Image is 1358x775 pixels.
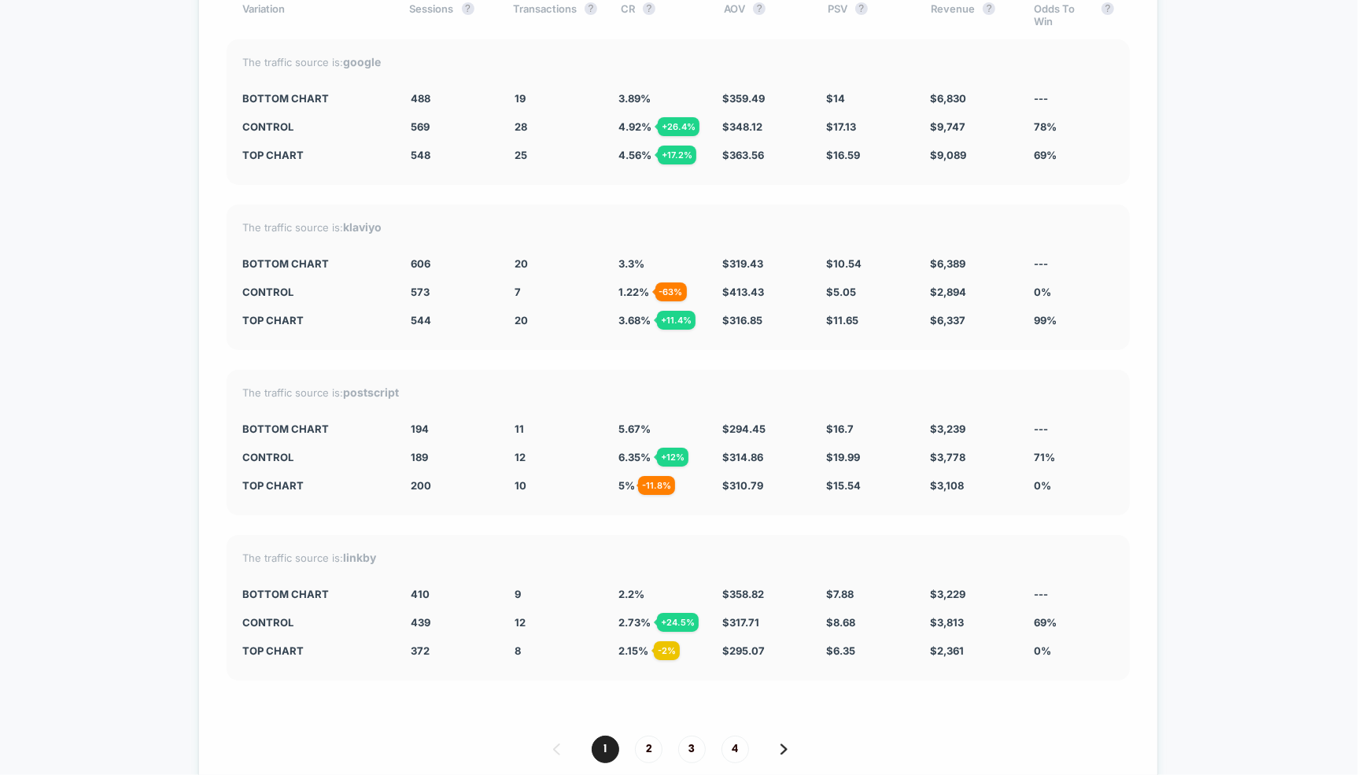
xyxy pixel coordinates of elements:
span: 10 [515,479,526,492]
span: $ 3,778 [930,451,965,463]
div: Control [242,120,387,133]
span: $ 358.82 [722,588,764,600]
span: $ 5.05 [826,286,856,298]
span: 11 [515,423,524,435]
div: bottom chart [242,423,387,435]
span: 5.67 % [618,423,651,435]
span: $ 3,813 [930,616,964,629]
span: 194 [411,423,429,435]
span: 1 [592,736,619,763]
span: 2.73 % [618,616,651,629]
div: + 11.4 % [657,311,696,330]
span: $ 3,108 [930,479,964,492]
span: $ 413.43 [722,286,764,298]
span: $ 348.12 [722,120,762,133]
div: + 24.5 % [657,613,699,632]
span: $ 15.54 [826,479,861,492]
span: 2 [635,736,662,763]
div: 99% [1034,314,1114,327]
div: 0% [1034,644,1114,657]
span: 25 [515,149,527,161]
span: $ 11.65 [826,314,858,327]
div: - 63 % [655,282,687,301]
div: The traffic source is: [242,55,1114,68]
span: 573 [411,286,430,298]
div: Transactions [513,2,597,28]
span: 410 [411,588,430,600]
span: $ 2,361 [930,644,964,657]
div: 0% [1034,286,1114,298]
span: 3.68 % [618,314,651,327]
div: top chart [242,644,387,657]
span: 4.92 % [618,120,651,133]
div: PSV [828,2,907,28]
span: 4.56 % [618,149,651,161]
button: ? [585,2,597,15]
div: Control [242,286,387,298]
span: 6.35 % [618,451,651,463]
span: $ 10.54 [826,257,862,270]
div: + 26.4 % [658,117,699,136]
span: $ 16.7 [826,423,854,435]
div: top chart [242,479,387,492]
span: $ 310.79 [722,479,763,492]
div: Variation [242,2,386,28]
span: 7 [515,286,521,298]
span: $ 19.99 [826,451,860,463]
div: AOV [724,2,803,28]
span: 3 [678,736,706,763]
span: $ 9,747 [930,120,965,133]
strong: google [343,55,381,68]
span: $ 316.85 [722,314,762,327]
div: bottom chart [242,92,387,105]
span: 2.15 % [618,644,648,657]
div: Revenue [931,2,1010,28]
span: $ 6.35 [826,644,855,657]
span: 606 [411,257,430,270]
span: 569 [411,120,430,133]
div: top chart [242,149,387,161]
span: 189 [411,451,428,463]
img: pagination forward [780,744,788,755]
div: The traffic source is: [242,551,1114,564]
span: $ 295.07 [722,644,765,657]
span: $ 314.86 [722,451,763,463]
div: The traffic source is: [242,386,1114,399]
span: $ 3,229 [930,588,965,600]
div: --- [1034,423,1114,435]
button: ? [983,2,995,15]
button: ? [855,2,868,15]
div: 69% [1034,616,1114,629]
strong: linkby [343,551,376,564]
div: Control [242,451,387,463]
button: ? [462,2,474,15]
div: bottom chart [242,257,387,270]
span: 439 [411,616,430,629]
span: $ 6,389 [930,257,965,270]
span: $ 359.49 [722,92,765,105]
span: $ 2,894 [930,286,966,298]
button: ? [753,2,766,15]
div: + 12 % [657,448,688,467]
span: 200 [411,479,431,492]
span: 9 [515,588,521,600]
div: - 11.8 % [638,476,675,495]
span: 20 [515,257,528,270]
div: The traffic source is: [242,220,1114,234]
div: 78% [1034,120,1114,133]
div: --- [1034,92,1114,105]
strong: klaviyo [343,220,382,234]
span: $ 6,830 [930,92,966,105]
div: 69% [1034,149,1114,161]
span: 5 % [618,479,635,492]
div: CR [621,2,700,28]
span: 4 [721,736,749,763]
span: 12 [515,451,526,463]
div: top chart [242,314,387,327]
span: 372 [411,644,430,657]
div: 0% [1034,479,1114,492]
span: 488 [411,92,430,105]
span: $ 7.88 [826,588,854,600]
span: 3.3 % [618,257,644,270]
span: $ 8.68 [826,616,855,629]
